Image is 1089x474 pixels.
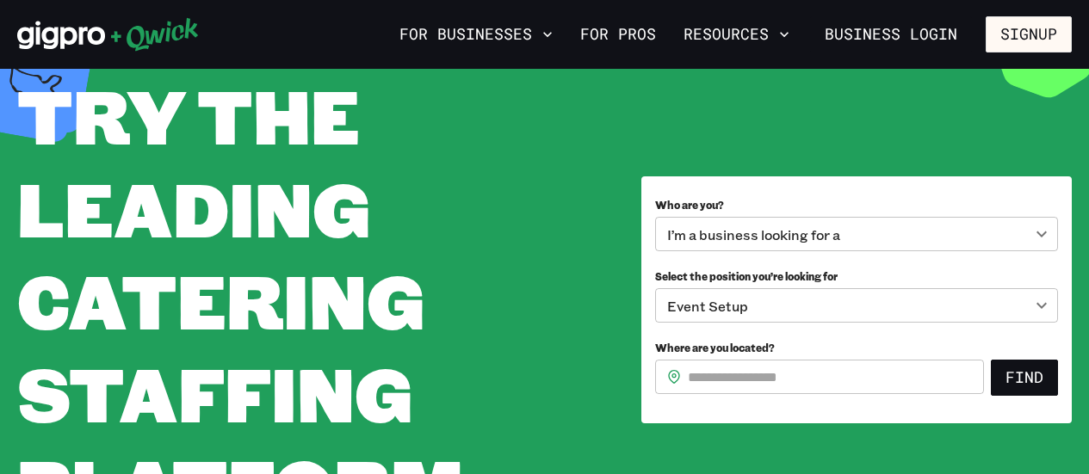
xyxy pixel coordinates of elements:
[810,16,972,52] a: Business Login
[655,198,724,212] span: Who are you?
[655,288,1058,323] div: Event Setup
[991,360,1058,396] button: Find
[655,269,838,283] span: Select the position you’re looking for
[677,20,796,49] button: Resources
[393,20,560,49] button: For Businesses
[655,217,1058,251] div: I’m a business looking for a
[655,341,775,354] span: Where are you located?
[986,16,1072,52] button: Signup
[573,20,663,49] a: For Pros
